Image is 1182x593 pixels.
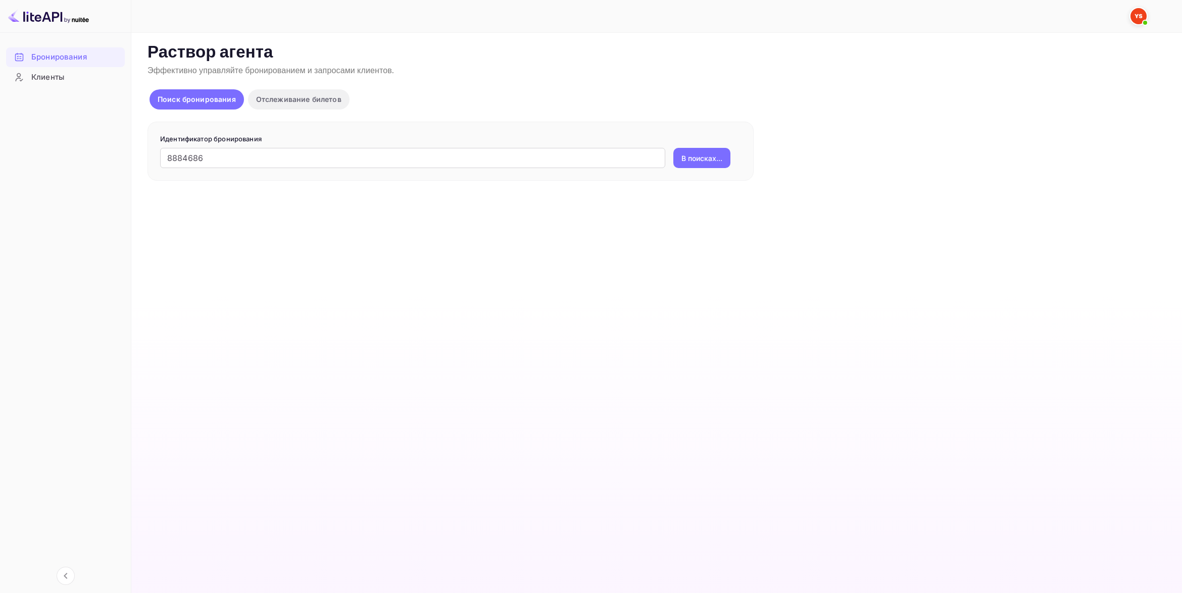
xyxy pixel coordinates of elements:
img: Логотип LiteAPI [8,8,89,24]
div: Бронирования [6,47,125,67]
p: Раствор агента [147,43,1164,63]
p: Идентификатор бронирования [160,134,741,144]
a: Бронирования [6,47,125,66]
button: Свернуть навигацию [57,567,75,585]
div: Клиенты [31,72,120,83]
span: Эффективно управляйте бронированием и запросами клиентов. [147,66,394,76]
div: Клиенты [6,68,125,87]
img: Служба Поддержки Яндекса [1130,8,1147,24]
div: Бронирования [31,51,120,63]
button: В поисках... [673,148,730,168]
p: Поиск бронирования [158,94,236,104]
p: Отслеживание билетов [256,94,341,104]
a: Клиенты [6,68,125,86]
input: Введите идентификатор бронирования (например, 63782194) [160,148,665,168]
